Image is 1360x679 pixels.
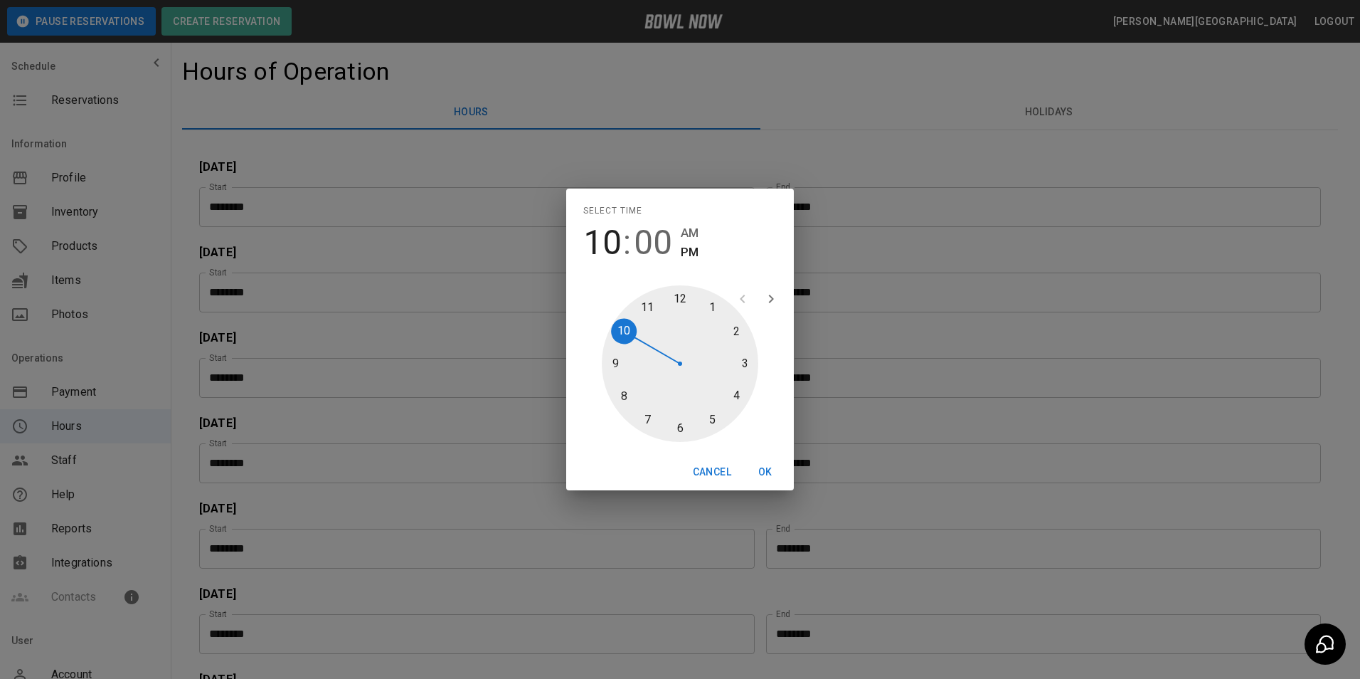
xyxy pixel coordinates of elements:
button: Cancel [687,459,737,485]
span: Select time [583,200,642,223]
button: PM [681,243,698,262]
button: OK [743,459,788,485]
span: : [623,223,631,263]
button: 00 [634,223,672,263]
button: 10 [583,223,622,263]
button: open next view [757,285,785,313]
button: AM [681,223,698,243]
